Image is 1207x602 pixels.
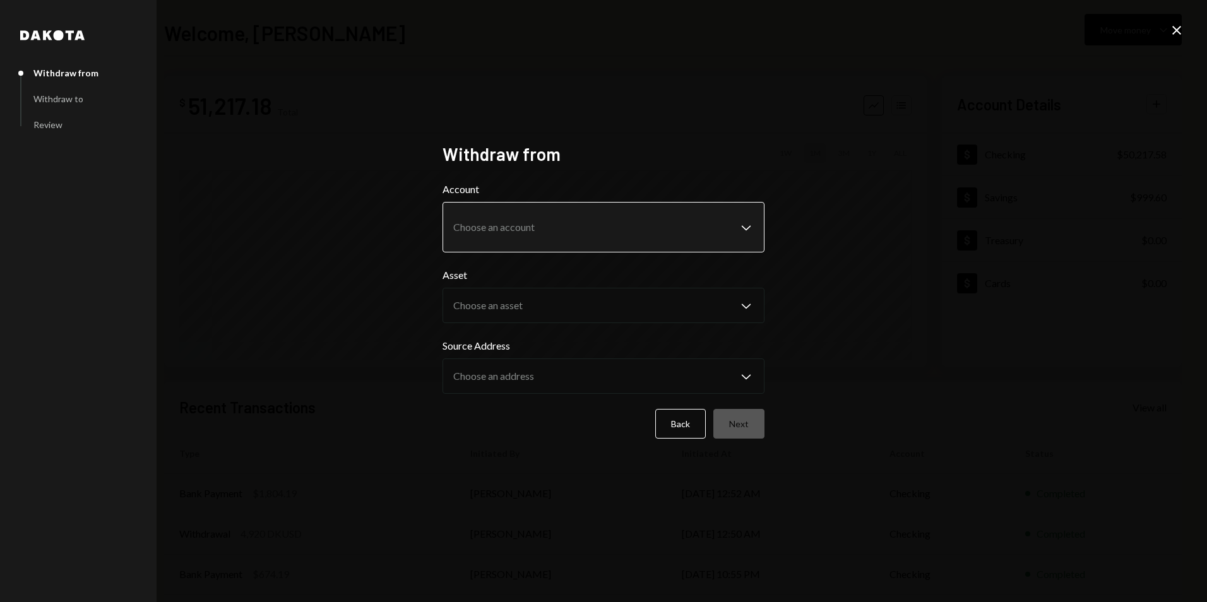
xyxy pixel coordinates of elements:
button: Account [443,202,764,252]
button: Source Address [443,358,764,394]
label: Account [443,182,764,197]
h2: Withdraw from [443,142,764,167]
label: Source Address [443,338,764,353]
div: Withdraw to [33,93,83,104]
div: Review [33,119,62,130]
div: Withdraw from [33,68,98,78]
button: Asset [443,288,764,323]
label: Asset [443,268,764,283]
button: Back [655,409,706,439]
